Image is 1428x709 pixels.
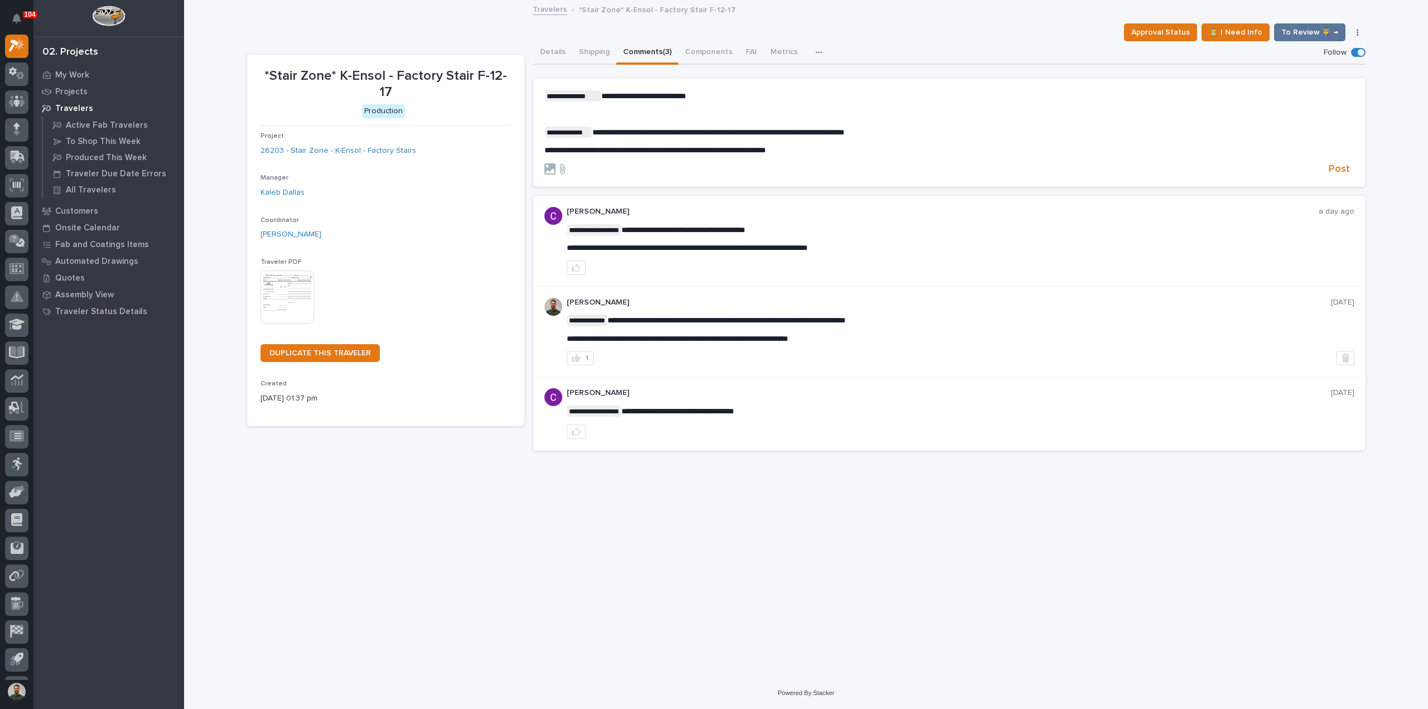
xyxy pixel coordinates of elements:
[43,182,184,197] a: All Travelers
[14,13,28,31] div: Notifications104
[92,6,125,26] img: Workspace Logo
[260,187,305,199] a: Kaleb Dallas
[1337,351,1354,365] button: Delete post
[5,680,28,703] button: users-avatar
[33,286,184,303] a: Assembly View
[585,354,588,362] div: 1
[567,425,586,439] button: like this post
[739,41,764,65] button: FAI
[567,207,1319,216] p: [PERSON_NAME]
[1131,26,1190,39] span: Approval Status
[260,229,321,240] a: [PERSON_NAME]
[66,120,148,131] p: Active Fab Travelers
[616,41,678,65] button: Comments (3)
[33,219,184,236] a: Onsite Calendar
[533,2,567,15] a: Travelers
[764,41,804,65] button: Metrics
[544,388,562,406] img: AItbvmm9XFGwq9MR7ZO9lVE1d7-1VhVxQizPsTd1Fh95=s96-c
[55,70,89,80] p: My Work
[33,236,184,253] a: Fab and Coatings Items
[1124,23,1197,41] button: Approval Status
[33,83,184,100] a: Projects
[33,303,184,320] a: Traveler Status Details
[572,41,616,65] button: Shipping
[1324,48,1347,57] p: Follow
[567,388,1331,398] p: [PERSON_NAME]
[55,307,147,317] p: Traveler Status Details
[579,3,736,15] p: *Stair Zone* K-Ensol - Factory Stair F-12-17
[1202,23,1270,41] button: ⏳ I Need Info
[55,290,114,300] p: Assembly View
[33,66,184,83] a: My Work
[260,133,284,139] span: Project
[55,273,85,283] p: Quotes
[260,175,288,181] span: Manager
[33,202,184,219] a: Customers
[43,117,184,133] a: Active Fab Travelers
[260,380,287,387] span: Created
[66,185,116,195] p: All Travelers
[544,298,562,316] img: AATXAJw4slNr5ea0WduZQVIpKGhdapBAGQ9xVsOeEvl5=s96-c
[1281,26,1338,39] span: To Review 👨‍🏭 →
[567,298,1331,307] p: [PERSON_NAME]
[260,68,511,100] p: *Stair Zone* K-Ensol - Factory Stair F-12-17
[43,149,184,165] a: Produced This Week
[544,207,562,225] img: AItbvmm9XFGwq9MR7ZO9lVE1d7-1VhVxQizPsTd1Fh95=s96-c
[55,257,138,267] p: Automated Drawings
[1319,207,1354,216] p: a day ago
[33,269,184,286] a: Quotes
[25,11,36,18] p: 104
[533,41,572,65] button: Details
[260,145,416,157] a: 26203 - Stair Zone - K-Ensol - Factory Stairs
[55,87,88,97] p: Projects
[260,393,511,404] p: [DATE] 01:37 pm
[5,7,28,30] button: Notifications
[43,133,184,149] a: To Shop This Week
[1331,298,1354,307] p: [DATE]
[66,153,147,163] p: Produced This Week
[1331,388,1354,398] p: [DATE]
[567,261,586,275] button: like this post
[678,41,739,65] button: Components
[1274,23,1345,41] button: To Review 👨‍🏭 →
[66,169,166,179] p: Traveler Due Date Errors
[55,206,98,216] p: Customers
[33,100,184,117] a: Travelers
[269,349,371,357] span: DUPLICATE THIS TRAVELER
[260,344,380,362] a: DUPLICATE THIS TRAVELER
[260,217,299,224] span: Coordinator
[55,104,93,114] p: Travelers
[1209,26,1262,39] span: ⏳ I Need Info
[778,689,834,696] a: Powered By Stacker
[1324,163,1354,176] button: Post
[66,137,141,147] p: To Shop This Week
[33,253,184,269] a: Automated Drawings
[43,166,184,181] a: Traveler Due Date Errors
[42,46,98,59] div: 02. Projects
[260,259,302,266] span: Traveler PDF
[55,240,149,250] p: Fab and Coatings Items
[1329,163,1350,176] span: Post
[362,104,405,118] div: Production
[567,351,594,365] button: 1
[55,223,120,233] p: Onsite Calendar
